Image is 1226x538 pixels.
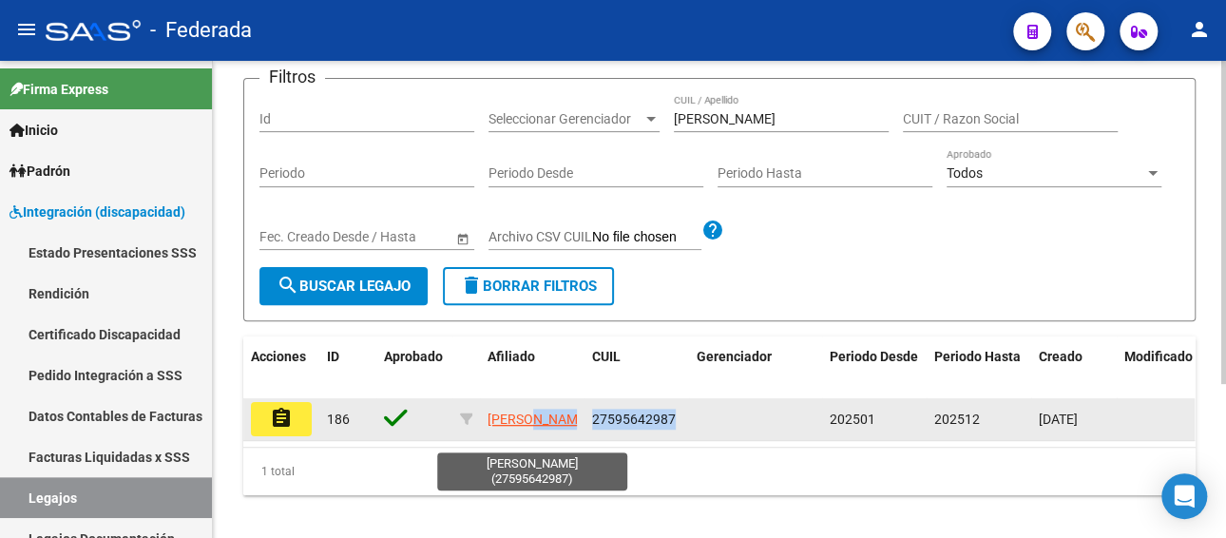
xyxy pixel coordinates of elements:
span: 27595642987 [592,412,676,427]
span: [PERSON_NAME] [488,412,589,427]
span: 202501 [830,412,875,427]
span: Borrar Filtros [460,278,597,295]
span: 202512 [934,412,980,427]
button: Buscar Legajo [259,267,428,305]
span: Seleccionar Gerenciador [488,111,642,127]
span: Periodo Hasta [934,349,1021,364]
button: Borrar Filtros [443,267,614,305]
span: Buscar Legajo [277,278,411,295]
datatable-header-cell: CUIL [584,336,689,399]
span: - Federada [150,10,252,51]
input: Fecha fin [345,229,438,245]
span: Todos [947,165,983,181]
datatable-header-cell: Afiliado [480,336,584,399]
span: Periodo Desde [830,349,918,364]
span: Padrón [10,161,70,182]
div: Open Intercom Messenger [1161,473,1207,519]
span: Gerenciador [697,349,772,364]
span: Afiliado [488,349,535,364]
datatable-header-cell: Periodo Desde [822,336,927,399]
h3: Filtros [259,64,325,90]
datatable-header-cell: Gerenciador [689,336,822,399]
span: Archivo CSV CUIL [488,229,592,244]
datatable-header-cell: Periodo Hasta [927,336,1031,399]
datatable-header-cell: ID [319,336,376,399]
mat-icon: assignment [270,407,293,430]
input: Fecha inicio [259,229,329,245]
datatable-header-cell: Acciones [243,336,319,399]
span: CUIL [592,349,621,364]
mat-icon: menu [15,18,38,41]
span: Inicio [10,120,58,141]
input: Archivo CSV CUIL [592,229,701,246]
span: Integración (discapacidad) [10,202,185,222]
span: ID [327,349,339,364]
span: Modificado [1124,349,1193,364]
span: Acciones [251,349,306,364]
mat-icon: delete [460,274,483,297]
datatable-header-cell: Modificado [1117,336,1202,399]
datatable-header-cell: Creado [1031,336,1117,399]
span: [DATE] [1039,412,1078,427]
span: Aprobado [384,349,443,364]
span: 186 [327,412,350,427]
span: Creado [1039,349,1082,364]
mat-icon: search [277,274,299,297]
mat-icon: help [701,219,724,241]
div: 1 total [243,448,1196,495]
mat-icon: person [1188,18,1211,41]
datatable-header-cell: Aprobado [376,336,452,399]
span: Firma Express [10,79,108,100]
button: Open calendar [452,228,472,248]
